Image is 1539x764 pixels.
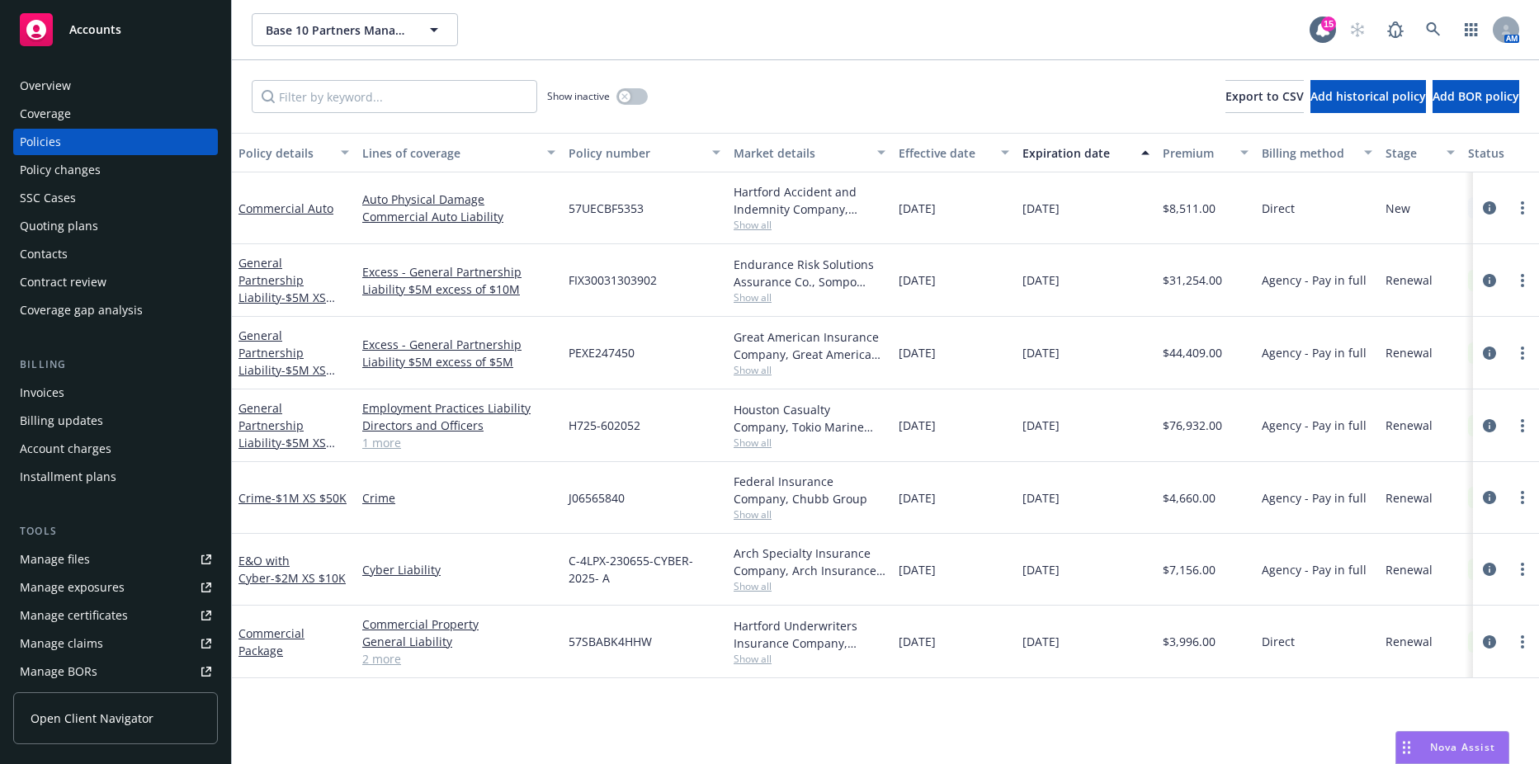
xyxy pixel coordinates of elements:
span: $31,254.00 [1163,271,1222,289]
span: Renewal [1386,271,1433,289]
a: circleInformation [1480,488,1499,507]
div: Tools [13,523,218,540]
span: Manage exposures [13,574,218,601]
span: [DATE] [1022,344,1060,361]
span: $8,511.00 [1163,200,1216,217]
a: Contacts [13,241,218,267]
a: Start snowing [1341,13,1374,46]
span: $4,660.00 [1163,489,1216,507]
button: Lines of coverage [356,133,562,172]
button: Stage [1379,133,1461,172]
div: SSC Cases [20,185,76,211]
a: more [1513,343,1532,363]
div: Billing [13,356,218,373]
div: Manage claims [20,630,103,657]
a: 1 more [362,434,555,451]
a: Manage certificates [13,602,218,629]
a: circleInformation [1480,559,1499,579]
span: 57SBABK4HHW [569,633,652,650]
span: [DATE] [899,200,936,217]
span: [DATE] [899,561,936,578]
div: Premium [1163,144,1230,162]
div: Market details [734,144,867,162]
a: Accounts [13,7,218,53]
a: Coverage gap analysis [13,297,218,323]
span: Show all [734,290,885,304]
div: Hartford Underwriters Insurance Company, Hartford Insurance Group [734,617,885,652]
span: [DATE] [1022,561,1060,578]
div: Expiration date [1022,144,1131,162]
div: Great American Insurance Company, Great American Insurance Group, CRC Group [734,328,885,363]
span: Export to CSV [1225,88,1304,104]
a: Auto Physical Damage [362,191,555,208]
span: [DATE] [899,489,936,507]
span: Show all [734,218,885,232]
span: [DATE] [899,344,936,361]
a: Overview [13,73,218,99]
div: Coverage gap analysis [20,297,143,323]
div: Lines of coverage [362,144,537,162]
button: Policy details [232,133,356,172]
span: $7,156.00 [1163,561,1216,578]
a: more [1513,632,1532,652]
a: 2 more [362,650,555,667]
span: Renewal [1386,489,1433,507]
a: more [1513,488,1532,507]
span: Agency - Pay in full [1262,417,1367,434]
a: Installment plans [13,464,218,490]
span: Show all [734,507,885,521]
div: Policy details [238,144,331,162]
span: [DATE] [899,417,936,434]
span: Show all [734,363,885,377]
span: [DATE] [1022,633,1060,650]
span: Renewal [1386,561,1433,578]
a: more [1513,198,1532,218]
a: Employment Practices Liability [362,399,555,417]
a: Manage BORs [13,658,218,685]
span: New [1386,200,1410,217]
div: Policies [20,129,61,155]
a: Manage files [13,546,218,573]
a: Crime [238,490,347,506]
a: Commercial Package [238,625,304,658]
a: more [1513,559,1532,579]
span: [DATE] [1022,417,1060,434]
a: circleInformation [1480,343,1499,363]
a: Excess - General Partnership Liability $5M excess of $5M [362,336,555,370]
span: - $5M XS $10M [238,290,335,323]
span: Renewal [1386,417,1433,434]
span: [DATE] [1022,489,1060,507]
span: Show all [734,436,885,450]
div: Houston Casualty Company, Tokio Marine HCC, CRC Group [734,401,885,436]
div: Account charges [20,436,111,462]
span: Base 10 Partners Management, LLC [266,21,408,39]
a: Billing updates [13,408,218,434]
a: more [1513,416,1532,436]
div: Manage BORs [20,658,97,685]
span: Agency - Pay in full [1262,271,1367,289]
span: $3,996.00 [1163,633,1216,650]
a: General Partnership Liability [238,400,326,468]
span: Agency - Pay in full [1262,344,1367,361]
a: Commercial Property [362,615,555,633]
span: - $5M XS $5M [238,362,335,395]
a: Commercial Auto Liability [362,208,555,225]
a: Contract review [13,269,218,295]
a: General Partnership Liability [238,255,326,323]
div: Quoting plans [20,213,98,239]
div: Drag to move [1396,732,1417,763]
a: Cyber Liability [362,561,555,578]
input: Filter by keyword... [252,80,537,113]
span: Show inactive [547,89,610,103]
span: [DATE] [899,633,936,650]
span: Open Client Navigator [31,710,153,727]
div: Stage [1386,144,1437,162]
div: Policy changes [20,157,101,183]
a: Policy changes [13,157,218,183]
div: Contacts [20,241,68,267]
span: Direct [1262,200,1295,217]
a: General Partnership Liability [238,328,326,395]
div: Installment plans [20,464,116,490]
span: Add historical policy [1310,88,1426,104]
div: Invoices [20,380,64,406]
